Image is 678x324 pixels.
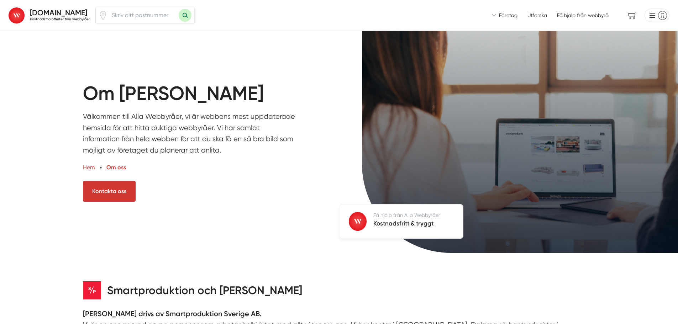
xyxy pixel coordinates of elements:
span: Företag [499,12,517,19]
span: Klicka för att använda din position. [99,11,107,20]
a: Alla Webbyråer [DOMAIN_NAME] Kostnadsfria offerter från webbyråer [9,6,90,25]
span: Få hjälp från webbyrå [557,12,609,19]
nav: Breadcrumb [83,163,298,172]
span: navigation-cart [623,9,642,22]
span: » [99,163,102,172]
strong: [DOMAIN_NAME] [30,8,87,17]
h2: Kostnadsfria offerter från webbyråer [30,17,90,21]
a: Om oss [106,164,126,171]
span: Få hjälp från Alla Webbyråer [373,212,440,218]
a: Kontakta oss [83,181,136,201]
h2: Smartproduktion och [PERSON_NAME] [107,283,302,298]
input: Skriv ditt postnummer [107,7,179,23]
h5: Kostnadsfritt & tryggt [373,219,440,230]
button: Sök med postnummer [179,9,191,22]
svg: Pin / Karta [99,11,107,20]
a: Hem [83,164,95,171]
a: Utforska [527,12,547,19]
img: Alla Webbyråer [9,7,25,23]
strong: [PERSON_NAME] drivs av Smartproduktion Sverige AB. [83,309,261,318]
img: Kostnadsfritt & tryggt logotyp [349,212,367,231]
h1: Om [PERSON_NAME] [83,82,322,111]
p: Välkommen till Alla Webbyråer, vi är webbens mest uppdaterade hemsida för att hitta duktiga webby... [83,111,298,159]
